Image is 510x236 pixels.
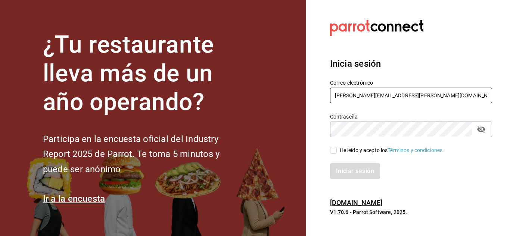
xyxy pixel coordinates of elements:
[330,57,492,70] h3: Inicia sesión
[475,123,488,136] button: passwordField
[43,31,245,116] h1: ¿Tu restaurante lleva más de un año operando?
[340,147,444,154] div: He leído y acepto los
[330,199,383,207] a: [DOMAIN_NAME]
[330,80,492,85] label: Correo electrónico
[43,132,245,177] h2: Participa en la encuesta oficial del Industry Report 2025 de Parrot. Te toma 5 minutos y puede se...
[330,114,492,119] label: Contraseña
[330,208,492,216] p: V1.70.6 - Parrot Software, 2025.
[43,193,105,204] a: Ir a la encuesta
[330,88,492,103] input: Ingresa tu correo electrónico
[388,147,444,153] a: Términos y condiciones.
